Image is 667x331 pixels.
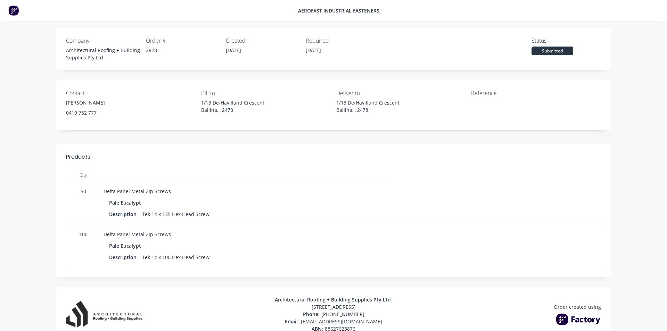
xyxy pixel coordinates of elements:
div: Deliver to [336,89,416,97]
img: company logo [66,301,142,328]
div: Company [66,36,146,45]
div: Bill to [201,89,281,97]
div: Delta Panel Metal Zip Screws [104,188,383,195]
div: Order # [146,36,226,45]
span: Phone: [303,311,321,317]
div: 1/13 De-Havilland Crescent Ballina, , 2478 [201,99,281,114]
div: [PHONE_NUMBER] [142,311,525,318]
div: Products [66,153,601,168]
div: [DATE] [226,47,306,54]
div: Pale Eucalypt [109,198,147,208]
div: [EMAIL_ADDRESS][DOMAIN_NAME] [142,318,525,325]
div: Status [532,36,611,45]
img: Factory Logo [556,313,601,325]
div: Required [306,36,386,45]
div: 1/13 De-Havilland Crescent Ballina, , 2478 [336,99,416,114]
div: [PERSON_NAME] [66,99,146,106]
div: Architectural Roofing + Building Supplies Pty Ltd [66,47,146,61]
div: [DATE] [306,47,386,54]
div: Aerofast Industrial Fasteners [298,7,379,14]
div: Submitted [532,47,573,55]
div: 2828 [146,47,226,54]
div: Architectural Roofing + Building Supplies Pty Ltd [142,296,525,303]
span: Email: [285,318,301,325]
div: Reference [471,89,551,97]
div: 100 [66,225,101,268]
div: Description [109,252,142,262]
div: Pale Eucalypt [109,241,147,251]
div: Tek 14 x 135 Hex Head Screw [142,209,209,219]
div: Contact [66,89,146,97]
div: Description [109,209,142,219]
div: Qty [66,168,101,182]
div: Order created using [554,303,601,311]
div: Created [226,36,306,45]
div: [STREET_ADDRESS] [142,303,525,311]
div: Tek 14 x 100 Hex Head Screw [142,252,209,262]
div: 0419 782 777 [66,109,146,116]
img: Factory [8,5,19,16]
div: Delta Panel Metal Zip Screws [104,231,383,238]
div: 50 [66,182,101,225]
